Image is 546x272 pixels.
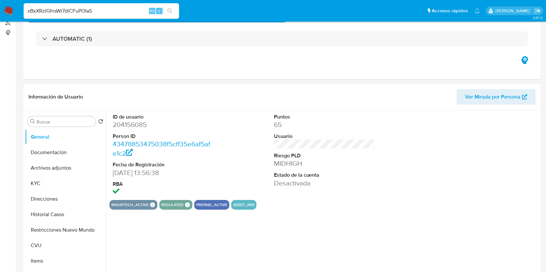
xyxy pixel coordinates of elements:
dt: Estado de la cuenta [274,172,375,179]
button: search-icon [163,6,176,16]
button: CVU [25,238,106,253]
a: Salir [534,7,541,14]
span: Alt [150,8,155,14]
dt: Riesgo PLD [274,152,375,159]
button: Items [25,253,106,269]
button: regulated [161,204,184,206]
dt: Person ID [113,133,214,140]
button: KYC [25,176,106,191]
span: Ver Mirada por Persona [465,89,520,105]
p: patricia.mayol@mercadolibre.com [495,8,532,14]
dt: ID de usuario [113,113,214,120]
dd: Desactivada [274,179,375,188]
h1: Información de Usuario [28,94,83,100]
button: asset_ars [233,204,255,206]
button: prepaid_active [196,204,227,206]
button: Direcciones [25,191,106,207]
a: 43478853475038f5cff35e6af5afe1c2 [113,139,210,158]
dd: 204156085 [113,120,214,129]
dd: 65 [274,120,375,129]
span: s [158,8,160,14]
dd: MIDHIGH [274,159,375,168]
input: Buscar usuario o caso... [24,7,179,15]
dt: Usuario [274,133,375,140]
h3: AUTOMATIC (1) [52,35,92,42]
span: Accesos rápidos [432,7,468,14]
dt: RBA [113,181,214,188]
button: Historial Casos [25,207,106,222]
dt: Fecha de Registración [113,161,214,168]
button: Volver al orden por defecto [98,119,103,126]
button: Archivos adjuntos [25,160,106,176]
button: Restricciones Nuevo Mundo [25,222,106,238]
div: AUTOMATIC (1) [36,31,528,46]
button: General [25,129,106,145]
button: Ver Mirada por Persona [457,89,536,105]
dd: [DATE] 13:56:38 [113,168,214,177]
span: 3.157.0 [533,15,543,20]
button: Documentación [25,145,106,160]
dt: Puntos [274,113,375,120]
button: Buscar [30,119,35,124]
a: Notificaciones [474,8,480,14]
button: insurtech_active [111,204,149,206]
input: Buscar [37,119,93,125]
